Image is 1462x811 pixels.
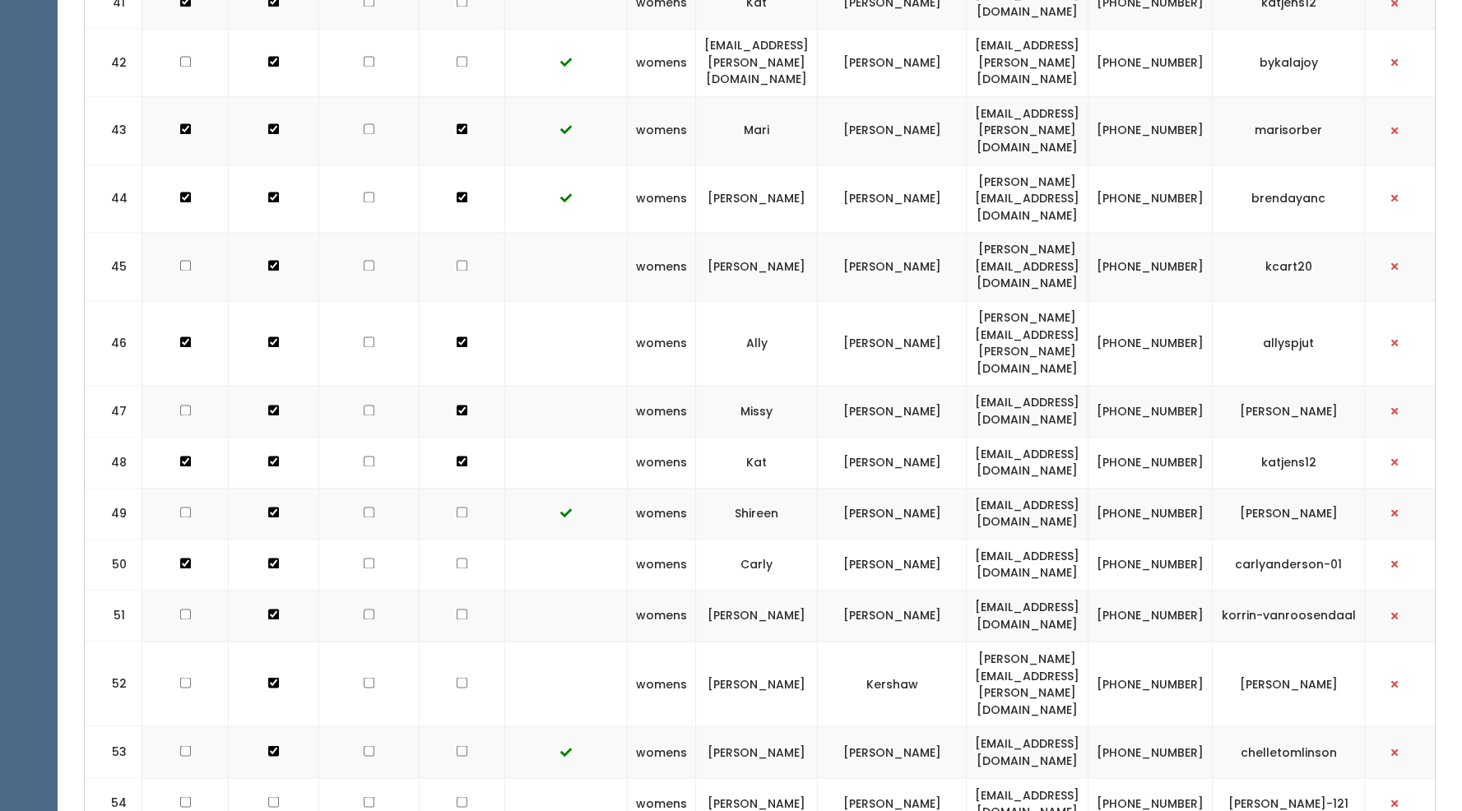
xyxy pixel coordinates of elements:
[85,726,142,777] td: 53
[628,591,696,642] td: womens
[696,591,818,642] td: [PERSON_NAME]
[967,233,1088,301] td: [PERSON_NAME][EMAIL_ADDRESS][DOMAIN_NAME]
[696,386,818,437] td: Missy
[85,539,142,590] td: 50
[1213,386,1365,437] td: [PERSON_NAME]
[696,437,818,488] td: Kat
[85,301,142,386] td: 46
[628,437,696,488] td: womens
[967,642,1088,726] td: [PERSON_NAME][EMAIL_ADDRESS][PERSON_NAME][DOMAIN_NAME]
[628,29,696,97] td: womens
[1088,301,1213,386] td: [PHONE_NUMBER]
[1213,726,1365,777] td: chelletomlinson
[628,233,696,301] td: womens
[1088,165,1213,233] td: [PHONE_NUMBER]
[696,96,818,165] td: Mari
[85,437,142,488] td: 48
[628,642,696,726] td: womens
[1088,437,1213,488] td: [PHONE_NUMBER]
[696,642,818,726] td: [PERSON_NAME]
[628,165,696,233] td: womens
[967,726,1088,777] td: [EMAIL_ADDRESS][DOMAIN_NAME]
[85,386,142,437] td: 47
[967,301,1088,386] td: [PERSON_NAME][EMAIL_ADDRESS][PERSON_NAME][DOMAIN_NAME]
[696,301,818,386] td: Ally
[1213,437,1365,488] td: katjens12
[85,96,142,165] td: 43
[818,29,967,97] td: [PERSON_NAME]
[1213,642,1365,726] td: [PERSON_NAME]
[1213,96,1365,165] td: marisorber
[818,233,967,301] td: [PERSON_NAME]
[85,29,142,97] td: 42
[628,726,696,777] td: womens
[1088,233,1213,301] td: [PHONE_NUMBER]
[1213,488,1365,539] td: [PERSON_NAME]
[1213,233,1365,301] td: kcart20
[628,96,696,165] td: womens
[1088,96,1213,165] td: [PHONE_NUMBER]
[967,539,1088,590] td: [EMAIL_ADDRESS][DOMAIN_NAME]
[628,301,696,386] td: womens
[967,165,1088,233] td: [PERSON_NAME][EMAIL_ADDRESS][DOMAIN_NAME]
[967,488,1088,539] td: [EMAIL_ADDRESS][DOMAIN_NAME]
[818,539,967,590] td: [PERSON_NAME]
[967,591,1088,642] td: [EMAIL_ADDRESS][DOMAIN_NAME]
[696,488,818,539] td: Shireen
[1088,488,1213,539] td: [PHONE_NUMBER]
[696,233,818,301] td: [PERSON_NAME]
[1088,539,1213,590] td: [PHONE_NUMBER]
[85,165,142,233] td: 44
[1213,591,1365,642] td: korrin-vanroosendaal
[85,488,142,539] td: 49
[818,96,967,165] td: [PERSON_NAME]
[818,488,967,539] td: [PERSON_NAME]
[818,301,967,386] td: [PERSON_NAME]
[696,726,818,777] td: [PERSON_NAME]
[818,386,967,437] td: [PERSON_NAME]
[696,539,818,590] td: Carly
[85,642,142,726] td: 52
[1088,726,1213,777] td: [PHONE_NUMBER]
[696,165,818,233] td: [PERSON_NAME]
[818,591,967,642] td: [PERSON_NAME]
[85,233,142,301] td: 45
[818,726,967,777] td: [PERSON_NAME]
[1088,29,1213,97] td: [PHONE_NUMBER]
[1213,301,1365,386] td: allyspjut
[967,29,1088,97] td: [EMAIL_ADDRESS][PERSON_NAME][DOMAIN_NAME]
[818,437,967,488] td: [PERSON_NAME]
[967,437,1088,488] td: [EMAIL_ADDRESS][DOMAIN_NAME]
[628,386,696,437] td: womens
[1088,642,1213,726] td: [PHONE_NUMBER]
[1213,539,1365,590] td: carlyanderson-01
[1213,29,1365,97] td: bykalajoy
[628,488,696,539] td: womens
[818,642,967,726] td: Kershaw
[967,386,1088,437] td: [EMAIL_ADDRESS][DOMAIN_NAME]
[818,165,967,233] td: [PERSON_NAME]
[628,539,696,590] td: womens
[1213,165,1365,233] td: brendayanc
[85,591,142,642] td: 51
[1088,591,1213,642] td: [PHONE_NUMBER]
[1088,386,1213,437] td: [PHONE_NUMBER]
[967,96,1088,165] td: [EMAIL_ADDRESS][PERSON_NAME][DOMAIN_NAME]
[696,29,818,97] td: [EMAIL_ADDRESS][PERSON_NAME][DOMAIN_NAME]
